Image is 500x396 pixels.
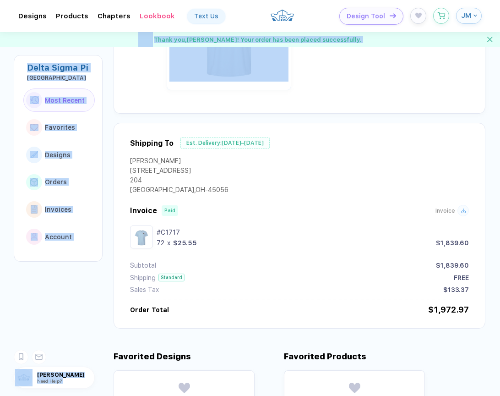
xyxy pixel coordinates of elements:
span: JM [461,11,471,20]
div: ChaptersToggle dropdown menu chapters [98,12,130,20]
img: link to icon [31,233,38,241]
div: $1,972.97 [428,305,469,314]
div: [GEOGRAPHIC_DATA] , OH - 45056 [130,186,228,196]
button: link to iconAccount [23,225,95,249]
div: x [166,239,171,247]
button: JM [456,8,482,24]
button: link to iconFavorites [23,115,95,139]
div: $1,839.60 [436,262,469,269]
img: link to icon [30,178,38,186]
div: 204 [130,176,228,186]
img: 1759946286497thkum_nt_front.png [132,228,151,246]
div: Order Total [130,306,169,313]
img: success gif [138,32,153,47]
span: Invoices [45,206,71,213]
img: link to icon [30,96,39,104]
div: Lookbook [140,12,175,20]
div: [PERSON_NAME] [130,157,228,167]
div: Paid [164,208,175,214]
button: link to iconOrders [23,170,95,194]
div: DesignsToggle dropdown menu [18,12,47,20]
img: crown [270,5,294,25]
div: Text Us [194,12,218,20]
div: #C1717 [157,229,469,236]
div: [STREET_ADDRESS] [130,167,228,176]
div: FREE [454,274,469,281]
span: Favorites [45,124,75,131]
div: $133.37 [443,286,469,293]
span: Orders [45,178,67,186]
button: link to iconMost Recent [23,88,95,112]
button: link to iconInvoices [23,198,95,221]
div: Est. Delivery: [DATE]–[DATE] [180,137,270,149]
div: Standard [158,274,185,281]
div: Delta Sigma Pi [27,63,95,72]
span: Design Tool [347,12,385,20]
span: Need Help? [37,378,62,384]
div: $25.55 [173,239,197,247]
button: Design Toolicon [339,8,403,25]
div: $1,839.60 [436,239,469,247]
div: Miami University [27,75,95,81]
span: Thank you, [PERSON_NAME] ! Your order has been placed successfully. [154,36,362,43]
span: Account [45,233,72,241]
span: Most Recent [45,97,85,104]
div: Favorited Designs [114,352,191,361]
img: icon [390,13,396,18]
div: ProductsToggle dropdown menu [56,12,88,20]
span: Invoice [130,206,157,215]
span: [PERSON_NAME] [37,372,94,378]
button: link to iconDesigns [23,143,95,167]
div: Shipping To [130,139,174,148]
div: Shipping [130,274,156,281]
div: Subtotal [130,262,156,269]
a: Text Us [187,9,225,23]
img: user profile [15,369,33,386]
div: 72 [157,239,164,247]
img: link to icon [30,151,38,158]
div: Favorited Products [284,352,366,361]
img: link to icon [30,124,38,132]
span: Designs [45,151,71,159]
img: link to icon [31,205,38,214]
div: LookbookToggle dropdown menu chapters [140,12,175,20]
div: Sales Tax [130,286,159,293]
span: Invoice [435,208,455,214]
